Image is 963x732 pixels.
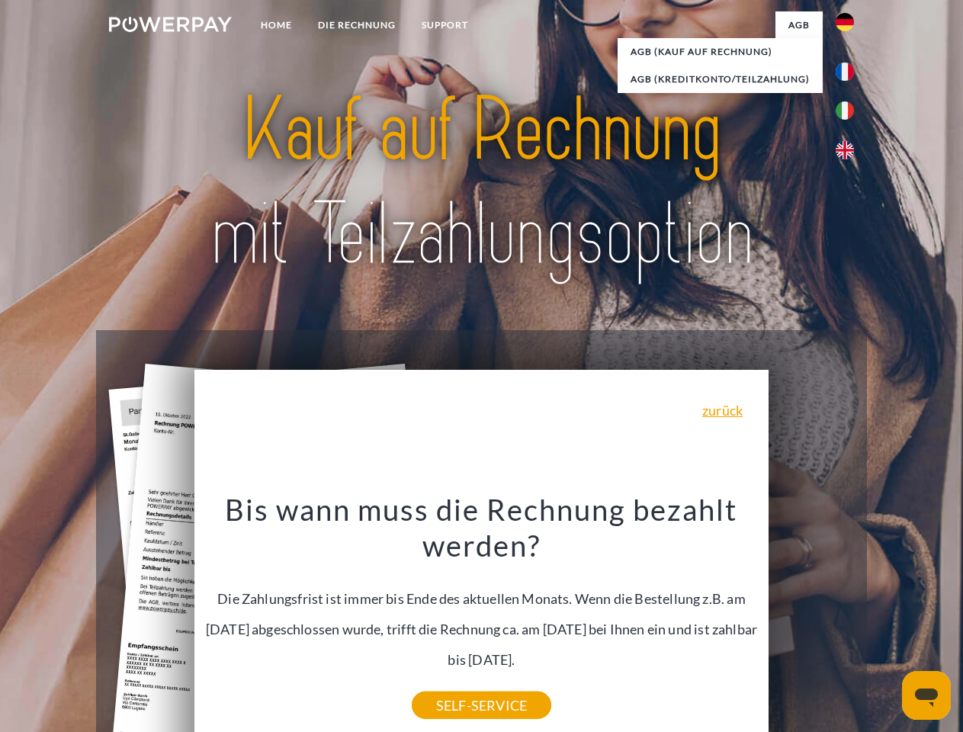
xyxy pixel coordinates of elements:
[248,11,305,39] a: Home
[902,671,951,720] iframe: Schaltfläche zum Öffnen des Messaging-Fensters
[702,403,743,417] a: zurück
[775,11,823,39] a: agb
[836,63,854,81] img: fr
[836,13,854,31] img: de
[305,11,409,39] a: DIE RECHNUNG
[146,73,817,292] img: title-powerpay_de.svg
[204,491,760,564] h3: Bis wann muss die Rechnung bezahlt werden?
[409,11,481,39] a: SUPPORT
[618,66,823,93] a: AGB (Kreditkonto/Teilzahlung)
[109,17,232,32] img: logo-powerpay-white.svg
[836,101,854,120] img: it
[836,141,854,159] img: en
[412,692,551,719] a: SELF-SERVICE
[618,38,823,66] a: AGB (Kauf auf Rechnung)
[204,491,760,705] div: Die Zahlungsfrist ist immer bis Ende des aktuellen Monats. Wenn die Bestellung z.B. am [DATE] abg...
